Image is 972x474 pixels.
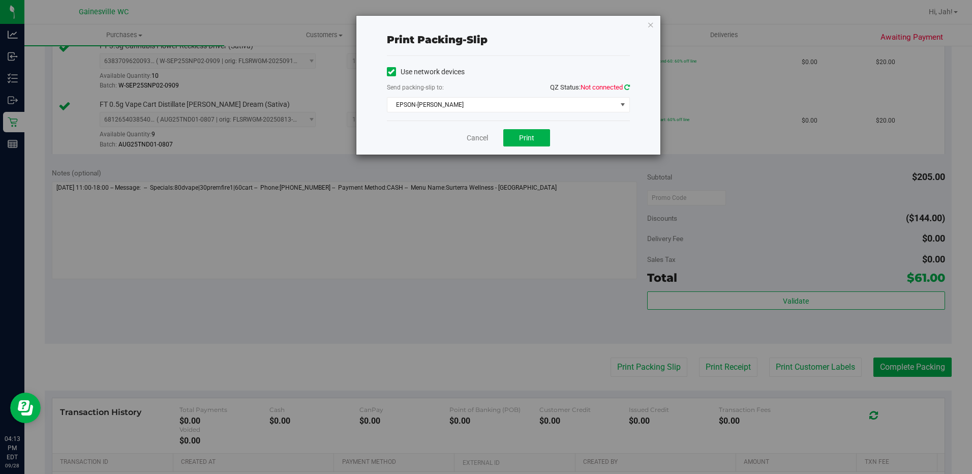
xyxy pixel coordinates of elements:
[387,34,488,46] span: Print packing-slip
[519,134,534,142] span: Print
[387,83,444,92] label: Send packing-slip to:
[387,98,617,112] span: EPSON-[PERSON_NAME]
[10,393,41,423] iframe: Resource center
[616,98,629,112] span: select
[550,83,630,91] span: QZ Status:
[387,67,465,77] label: Use network devices
[503,129,550,146] button: Print
[467,133,488,143] a: Cancel
[581,83,623,91] span: Not connected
